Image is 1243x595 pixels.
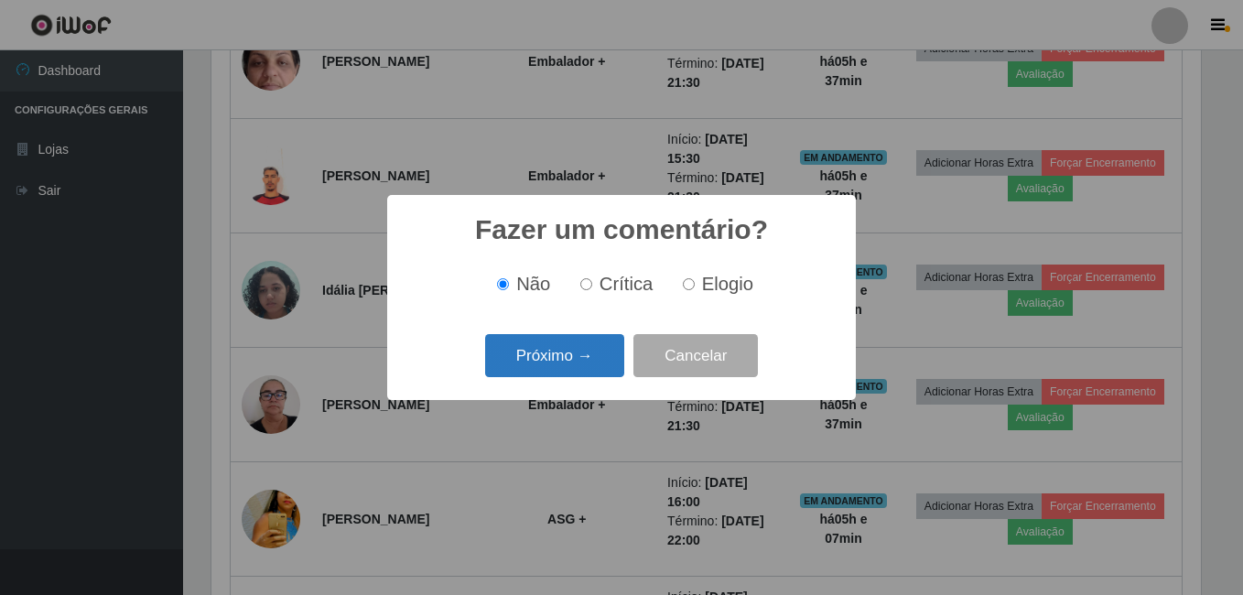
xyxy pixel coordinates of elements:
[702,274,753,294] span: Elogio
[485,334,624,377] button: Próximo →
[683,278,695,290] input: Elogio
[600,274,654,294] span: Crítica
[580,278,592,290] input: Crítica
[516,274,550,294] span: Não
[633,334,758,377] button: Cancelar
[497,278,509,290] input: Não
[475,213,768,246] h2: Fazer um comentário?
